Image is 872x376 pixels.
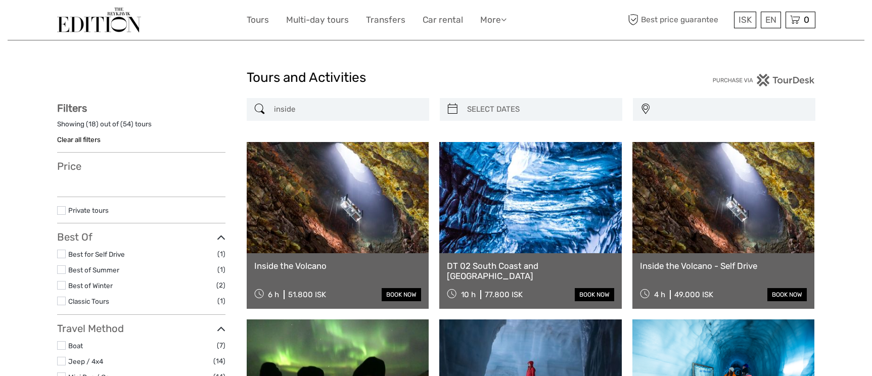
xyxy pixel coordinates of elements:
span: (7) [217,340,225,351]
div: 49.000 ISK [674,290,713,299]
a: Jeep / 4x4 [68,357,103,365]
a: book now [767,288,807,301]
div: EN [761,12,781,28]
a: book now [382,288,421,301]
span: 6 h [268,290,279,299]
a: Clear all filters [57,135,101,144]
a: Boat [68,342,83,350]
a: DT 02 South Coast and [GEOGRAPHIC_DATA] [447,261,614,281]
span: (1) [217,264,225,275]
label: 18 [88,119,96,129]
a: Multi-day tours [286,13,349,27]
span: 10 h [461,290,476,299]
a: book now [575,288,614,301]
h3: Price [57,160,225,172]
span: 4 h [654,290,665,299]
span: (1) [217,248,225,260]
a: Inside the Volcano [254,261,422,271]
div: 51.800 ISK [288,290,326,299]
span: Best price guarantee [626,12,731,28]
a: More [480,13,507,27]
a: Private tours [68,206,109,214]
a: Classic Tours [68,297,109,305]
strong: Filters [57,102,87,114]
h3: Best Of [57,231,225,243]
input: SELECT DATES [463,101,617,118]
span: 0 [802,15,811,25]
a: Inside the Volcano - Self Drive [640,261,807,271]
a: Car rental [423,13,463,27]
img: PurchaseViaTourDesk.png [712,74,815,86]
div: 77.800 ISK [485,290,523,299]
img: The Reykjavík Edition [57,8,141,32]
label: 54 [123,119,131,129]
a: Best of Winter [68,281,113,290]
span: (2) [216,279,225,291]
a: Tours [247,13,269,27]
h3: Travel Method [57,322,225,335]
span: ISK [739,15,752,25]
div: Showing ( ) out of ( ) tours [57,119,225,135]
a: Transfers [366,13,405,27]
span: (14) [213,355,225,367]
span: (1) [217,295,225,307]
input: SEARCH [270,101,424,118]
a: Best for Self Drive [68,250,125,258]
a: Best of Summer [68,266,119,274]
h1: Tours and Activities [247,70,626,86]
